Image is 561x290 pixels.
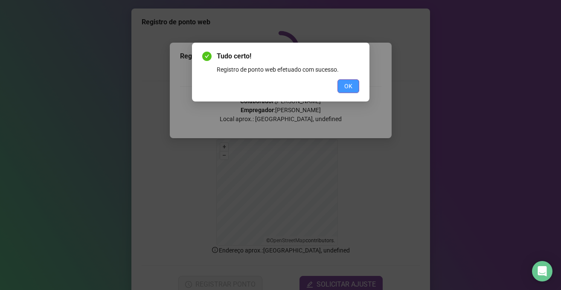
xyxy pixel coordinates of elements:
[337,79,359,93] button: OK
[217,51,359,61] span: Tudo certo!
[344,81,352,91] span: OK
[202,52,212,61] span: check-circle
[217,65,359,74] div: Registro de ponto web efetuado com sucesso.
[532,261,552,281] div: Open Intercom Messenger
